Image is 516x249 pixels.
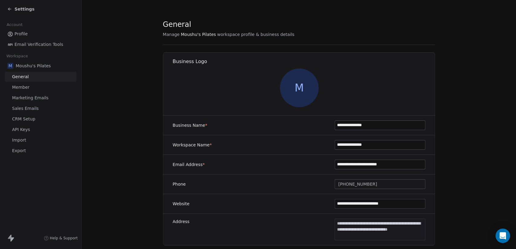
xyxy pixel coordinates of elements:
div: Open Intercom Messenger [495,228,510,243]
span: M [280,69,318,107]
span: Member [12,84,30,91]
span: [PHONE_NUMBER] [338,181,377,187]
span: Import [12,137,26,143]
label: Website [173,201,190,207]
span: Sales Emails [12,105,39,112]
label: Phone [173,181,186,187]
h1: Business Logo [173,58,435,65]
a: Help & Support [44,236,78,241]
span: Manage [163,31,180,37]
a: General [5,72,76,82]
a: CRM Setup [5,114,76,124]
span: API Keys [12,126,30,133]
span: General [163,20,191,29]
a: Member [5,82,76,92]
label: Business Name [173,122,207,128]
span: Settings [15,6,34,12]
a: Import [5,135,76,145]
label: Workspace Name [173,142,212,148]
span: Email Verification Tools [15,41,63,48]
span: CRM Setup [12,116,35,122]
button: [PHONE_NUMBER] [335,179,425,189]
span: workspace profile & business details [217,31,294,37]
span: Export [12,148,26,154]
a: Email Verification Tools [5,40,76,49]
a: Profile [5,29,76,39]
a: Export [5,146,76,156]
span: Account [4,20,25,29]
a: Settings [7,6,34,12]
span: M [7,63,13,69]
span: Moushu's Pilates [181,31,216,37]
span: Marketing Emails [12,95,48,101]
span: Moushu's Pilates [16,63,51,69]
label: Address [173,219,190,225]
label: Email Address [173,161,205,168]
span: Help & Support [50,236,78,241]
span: Workspace [4,52,31,61]
a: Sales Emails [5,104,76,113]
span: General [12,74,29,80]
a: Marketing Emails [5,93,76,103]
span: Profile [15,31,28,37]
a: API Keys [5,125,76,135]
